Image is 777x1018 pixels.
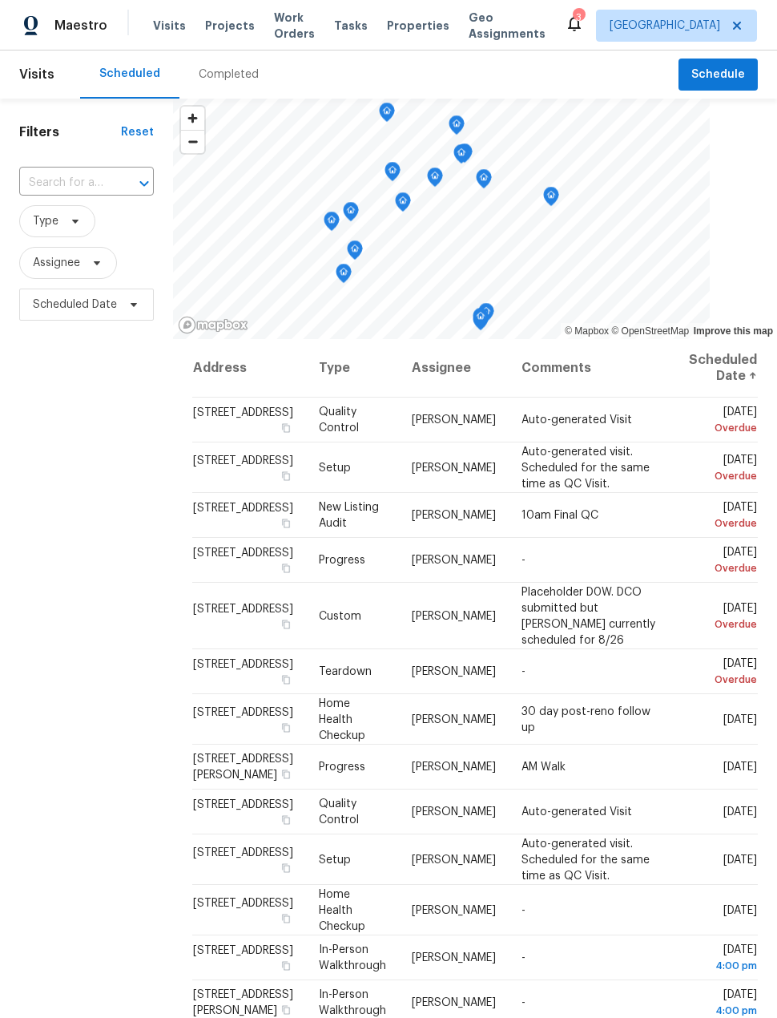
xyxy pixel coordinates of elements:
[509,339,676,398] th: Comments
[319,944,386,972] span: In-Person Walkthrough
[723,806,757,818] span: [DATE]
[319,798,359,826] span: Quality Control
[723,854,757,865] span: [DATE]
[689,467,757,483] div: Overdue
[521,586,655,645] span: Placeholder D0W. DCO submitted but [PERSON_NAME] currently scheduled for 8/26
[319,888,365,931] span: Home Health Checkup
[691,65,745,85] span: Schedule
[521,952,525,963] span: -
[689,616,757,632] div: Overdue
[324,212,340,236] div: Map marker
[412,414,496,426] span: [PERSON_NAME]
[121,124,154,140] div: Reset
[334,20,368,31] span: Tasks
[193,753,293,781] span: [STREET_ADDRESS][PERSON_NAME]
[379,103,395,127] div: Map marker
[193,547,293,559] span: [STREET_ADDRESS]
[521,806,632,818] span: Auto-generated Visit
[412,997,496,1008] span: [PERSON_NAME]
[319,462,351,473] span: Setup
[384,162,401,187] div: Map marker
[521,414,632,426] span: Auto-generated Visit
[193,454,293,466] span: [STREET_ADDRESS]
[279,767,293,782] button: Copy Address
[193,846,293,858] span: [STREET_ADDRESS]
[279,673,293,687] button: Copy Address
[476,169,492,194] div: Map marker
[19,171,109,196] input: Search for an address...
[412,713,496,725] span: [PERSON_NAME]
[611,325,689,337] a: OpenStreetMap
[178,316,248,334] a: Mapbox homepage
[199,67,259,83] div: Completed
[205,18,255,34] span: Projects
[319,406,359,434] span: Quality Control
[181,131,204,153] span: Zoom out
[694,325,773,337] a: Improve this map
[412,806,496,818] span: [PERSON_NAME]
[689,515,757,531] div: Overdue
[33,213,58,229] span: Type
[478,303,494,328] div: Map marker
[193,603,293,614] span: [STREET_ADDRESS]
[521,705,650,733] span: 30 day post-reno follow up
[412,904,496,915] span: [PERSON_NAME]
[192,339,306,398] th: Address
[279,720,293,734] button: Copy Address
[319,502,379,529] span: New Listing Audit
[412,510,496,521] span: [PERSON_NAME]
[565,325,609,337] a: Mapbox
[279,561,293,576] button: Copy Address
[521,997,525,1008] span: -
[193,799,293,810] span: [STREET_ADDRESS]
[181,107,204,130] span: Zoom in
[521,904,525,915] span: -
[610,18,720,34] span: [GEOGRAPHIC_DATA]
[279,516,293,531] button: Copy Address
[193,945,293,956] span: [STREET_ADDRESS]
[473,308,489,333] div: Map marker
[689,658,757,688] span: [DATE]
[678,59,758,91] button: Schedule
[399,339,509,398] th: Assignee
[521,666,525,677] span: -
[689,560,757,576] div: Overdue
[319,854,351,865] span: Setup
[573,10,584,26] div: 3
[153,18,186,34] span: Visits
[689,406,757,436] span: [DATE]
[279,468,293,483] button: Copy Address
[319,666,372,677] span: Teardown
[689,502,757,531] span: [DATE]
[387,18,449,34] span: Properties
[689,420,757,436] div: Overdue
[133,172,155,195] button: Open
[193,503,293,514] span: [STREET_ADDRESS]
[412,610,496,621] span: [PERSON_NAME]
[449,115,465,140] div: Map marker
[543,187,559,212] div: Map marker
[99,66,160,82] div: Scheduled
[193,706,293,717] span: [STREET_ADDRESS]
[412,462,496,473] span: [PERSON_NAME]
[453,144,469,169] div: Map marker
[173,99,710,339] canvas: Map
[676,339,758,398] th: Scheduled Date ↑
[521,555,525,566] span: -
[279,911,293,925] button: Copy Address
[319,610,361,621] span: Custom
[412,761,496,773] span: [PERSON_NAME]
[412,952,496,963] span: [PERSON_NAME]
[193,407,293,418] span: [STREET_ADDRESS]
[181,130,204,153] button: Zoom out
[723,761,757,773] span: [DATE]
[279,616,293,631] button: Copy Address
[395,192,411,217] div: Map marker
[19,57,54,92] span: Visits
[689,547,757,576] span: [DATE]
[469,10,546,42] span: Geo Assignments
[279,813,293,827] button: Copy Address
[723,904,757,915] span: [DATE]
[54,18,107,34] span: Maestro
[33,297,117,313] span: Scheduled Date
